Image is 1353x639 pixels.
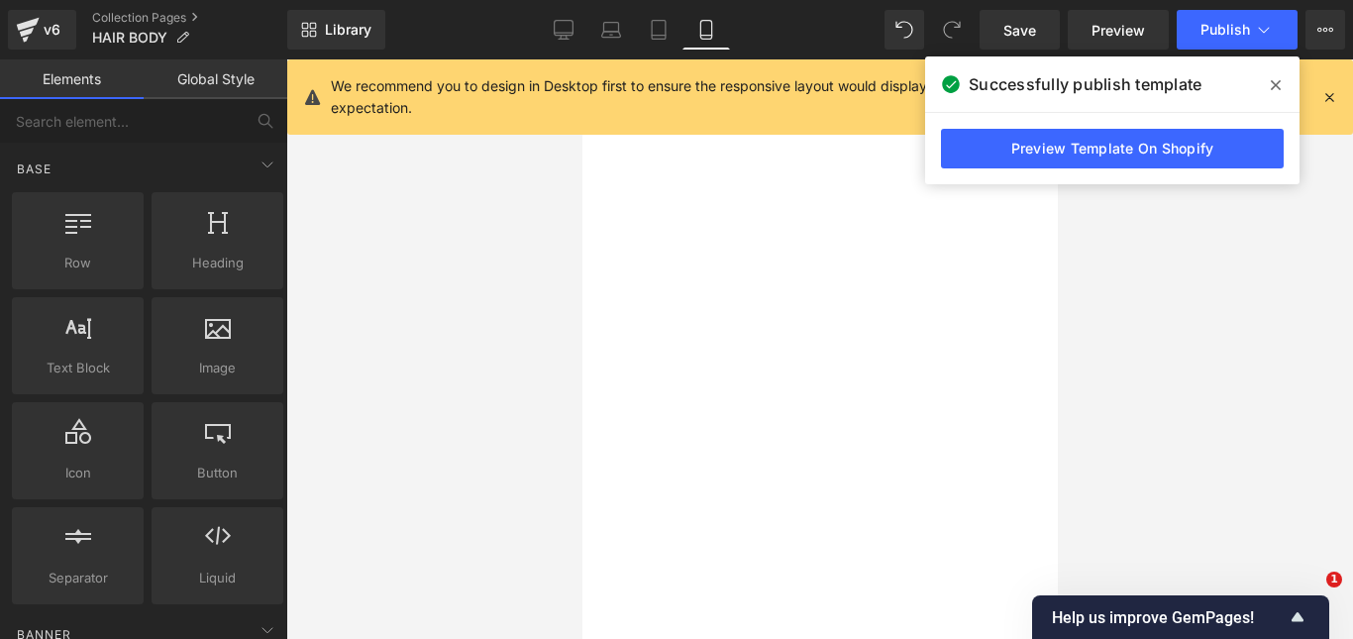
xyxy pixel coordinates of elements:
[941,129,1284,168] a: Preview Template On Shopify
[1305,10,1345,50] button: More
[969,72,1201,96] span: Successfully publish template
[144,59,287,99] a: Global Style
[1052,605,1309,629] button: Show survey - Help us improve GemPages!
[18,568,138,588] span: Separator
[157,253,277,273] span: Heading
[587,10,635,50] a: Laptop
[885,10,924,50] button: Undo
[1052,608,1286,627] span: Help us improve GemPages!
[18,358,138,378] span: Text Block
[157,568,277,588] span: Liquid
[331,75,1225,119] p: We recommend you to design in Desktop first to ensure the responsive layout would display correct...
[1068,10,1169,50] a: Preview
[1092,20,1145,41] span: Preview
[15,160,53,178] span: Base
[1003,20,1036,41] span: Save
[92,30,167,46] span: HAIR BODY
[325,21,371,39] span: Library
[1177,10,1298,50] button: Publish
[932,10,972,50] button: Redo
[18,253,138,273] span: Row
[157,463,277,483] span: Button
[1326,572,1342,587] span: 1
[18,463,138,483] span: Icon
[682,10,730,50] a: Mobile
[1200,22,1250,38] span: Publish
[8,10,76,50] a: v6
[287,10,385,50] a: New Library
[92,10,287,26] a: Collection Pages
[1286,572,1333,619] iframe: Intercom live chat
[635,10,682,50] a: Tablet
[157,358,277,378] span: Image
[40,17,64,43] div: v6
[540,10,587,50] a: Desktop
